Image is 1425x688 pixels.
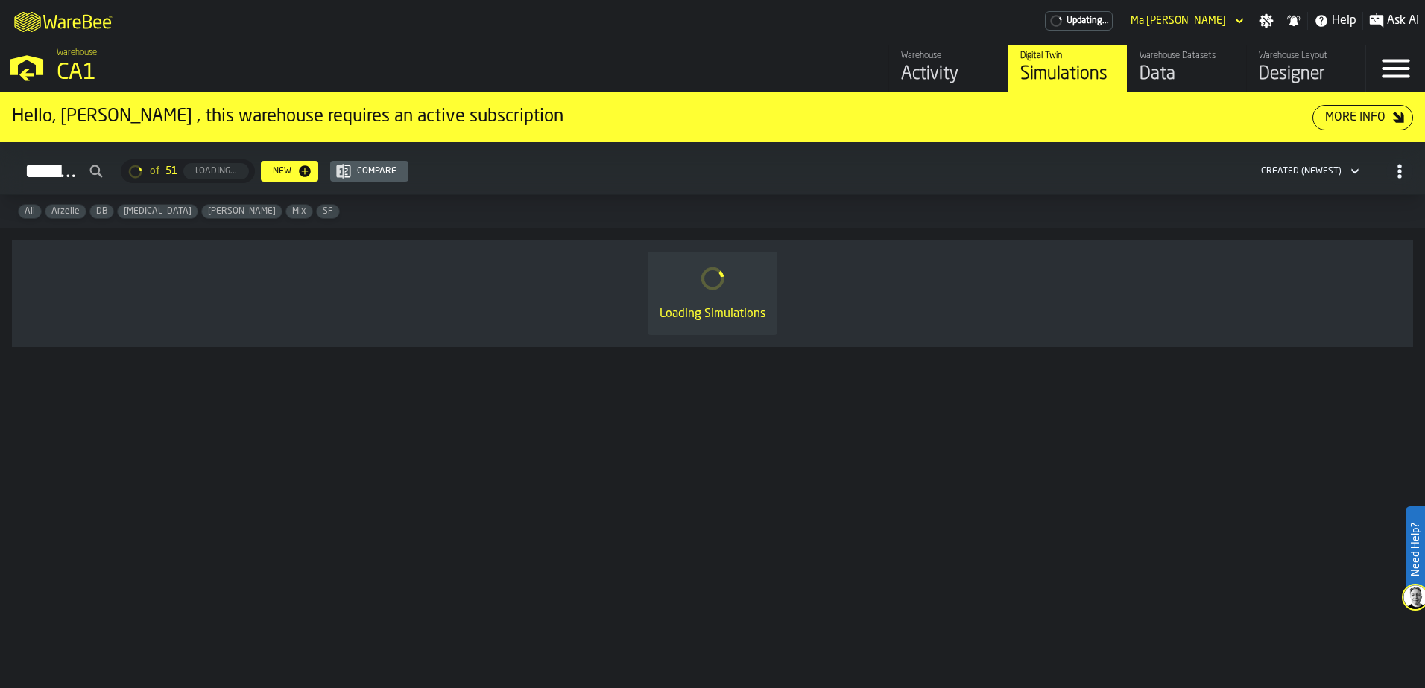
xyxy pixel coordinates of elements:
div: CA1 [57,60,459,86]
div: ItemListCard- [12,240,1413,347]
button: button-Loading... [183,163,249,179]
span: Warehouse [57,48,97,58]
span: SF [317,206,339,217]
span: Updating... [1067,16,1109,26]
label: button-toggle-Menu [1366,45,1425,92]
span: Enteral [118,206,198,217]
div: Menu Subscription [1045,11,1113,31]
span: of [150,165,159,177]
div: Loading Simulations [660,305,765,323]
span: DB [90,206,113,217]
div: Compare [351,166,402,176]
div: Warehouse Datasets [1140,51,1234,61]
div: Digital Twin [1020,51,1115,61]
label: button-toggle-Notifications [1280,13,1307,28]
span: Help [1332,12,1356,30]
a: link-to-/wh/i/76e2a128-1b54-4d66-80d4-05ae4c277723/designer [1246,45,1365,92]
button: button-Compare [330,161,408,182]
a: link-to-/wh/i/76e2a128-1b54-4d66-80d4-05ae4c277723/pricing/ [1045,11,1113,31]
div: ButtonLoadMore-Loading...-Prev-First-Last [115,159,261,183]
div: DropdownMenuValue-Ma Arzelle Nocete [1125,12,1247,30]
button: button-More Info [1312,105,1413,130]
div: Data [1140,63,1234,86]
div: DropdownMenuValue-Ma Arzelle Nocete [1131,15,1226,27]
span: Gregg [202,206,282,217]
span: All [19,206,41,217]
a: link-to-/wh/i/76e2a128-1b54-4d66-80d4-05ae4c277723/simulations [1008,45,1127,92]
div: Warehouse [901,51,996,61]
div: Hello, [PERSON_NAME] , this warehouse requires an active subscription [12,105,1312,129]
label: button-toggle-Settings [1253,13,1280,28]
div: Activity [901,63,996,86]
span: 51 [165,165,177,177]
div: Loading... [189,166,243,176]
span: Ask AI [1387,12,1419,30]
div: Warehouse Layout [1259,51,1353,61]
span: Arzelle [45,206,86,217]
div: Designer [1259,63,1353,86]
a: link-to-/wh/i/76e2a128-1b54-4d66-80d4-05ae4c277723/data [1127,45,1246,92]
div: Simulations [1020,63,1115,86]
div: DropdownMenuValue-2 [1261,166,1342,176]
label: button-toggle-Help [1308,12,1362,30]
div: New [267,166,297,176]
button: button-New [261,161,318,182]
span: Mix [286,206,312,217]
label: button-toggle-Ask AI [1363,12,1425,30]
a: link-to-/wh/i/76e2a128-1b54-4d66-80d4-05ae4c277723/feed/ [888,45,1008,92]
div: More Info [1319,109,1391,127]
div: DropdownMenuValue-2 [1255,162,1362,180]
label: Need Help? [1407,508,1424,591]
